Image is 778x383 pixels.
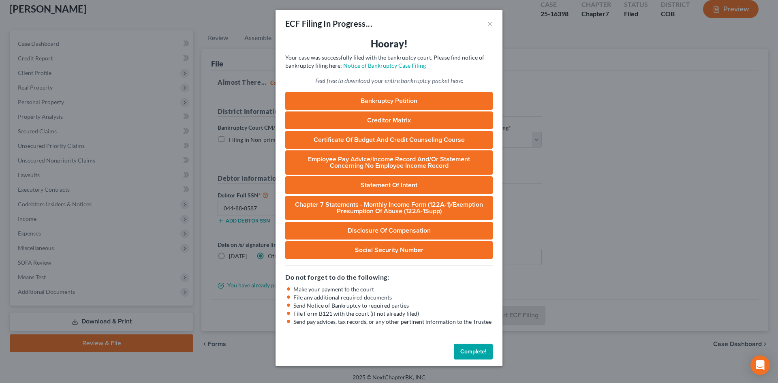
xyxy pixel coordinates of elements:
a: Bankruptcy Petition [285,92,493,110]
li: File Form B121 with the court (if not already filed) [293,310,493,318]
li: Make your payment to the court [293,285,493,293]
a: Statement of Intent [285,176,493,194]
button: Complete! [454,344,493,360]
li: Send pay advices, tax records, or any other pertinent information to the Trustee [293,318,493,326]
p: Feel free to download your entire bankruptcy packet here: [285,76,493,86]
li: Send Notice of Bankruptcy to required parties [293,302,493,310]
li: File any additional required documents [293,293,493,302]
div: ECF Filing In Progress... [285,18,372,29]
button: × [487,19,493,28]
h5: Do not forget to do the following: [285,272,493,282]
span: Your case was successfully filed with the bankruptcy court. Please find notice of bankruptcy fili... [285,54,484,69]
a: Employee Pay Advice/Income Record and/or Statement Concerning No Employee Income Record [285,150,493,175]
a: Social Security Number [285,241,493,259]
h3: Hooray! [285,37,493,50]
div: Open Intercom Messenger [750,355,770,375]
a: Disclosure of Compensation [285,222,493,240]
a: Chapter 7 Statements - Monthly Income Form (122A-1)/Exemption Presumption of Abuse (122A-1Supp) [285,196,493,220]
a: Certificate of Budget and Credit Counseling Course [285,131,493,149]
a: Notice of Bankruptcy Case Filing [343,62,426,69]
a: Creditor Matrix [285,111,493,129]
